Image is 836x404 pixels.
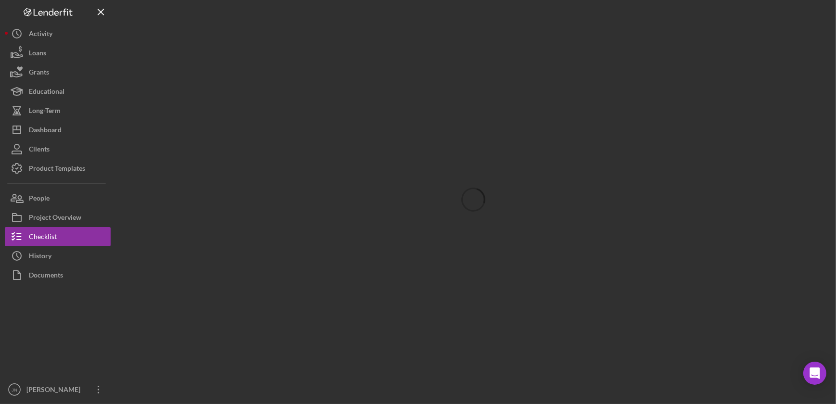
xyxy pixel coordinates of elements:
[5,246,111,265] button: History
[29,139,50,161] div: Clients
[5,380,111,399] button: JN[PERSON_NAME]
[29,24,52,46] div: Activity
[5,208,111,227] button: Project Overview
[29,120,62,142] div: Dashboard
[29,246,51,268] div: History
[5,101,111,120] button: Long-Term
[5,227,111,246] button: Checklist
[5,159,111,178] button: Product Templates
[29,265,63,287] div: Documents
[803,362,826,385] div: Open Intercom Messenger
[12,387,17,392] text: JN
[5,63,111,82] button: Grants
[5,43,111,63] button: Loans
[29,101,61,123] div: Long-Term
[5,24,111,43] button: Activity
[5,82,111,101] button: Educational
[5,265,111,285] button: Documents
[5,189,111,208] button: People
[29,159,85,180] div: Product Templates
[29,189,50,210] div: People
[5,120,111,139] button: Dashboard
[29,227,57,249] div: Checklist
[29,82,64,103] div: Educational
[5,139,111,159] button: Clients
[29,43,46,65] div: Loans
[29,63,49,84] div: Grants
[29,208,81,229] div: Project Overview
[24,380,87,402] div: [PERSON_NAME]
